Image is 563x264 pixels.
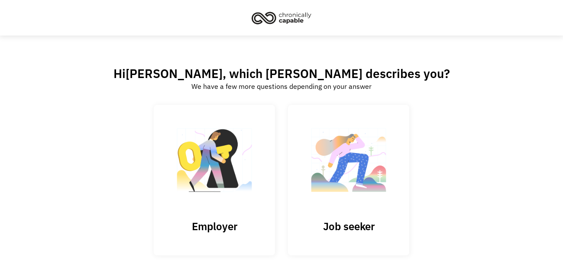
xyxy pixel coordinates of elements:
h3: Job seeker [305,220,392,233]
div: We have a few more questions depending on your answer [191,81,372,91]
h2: Hi , which [PERSON_NAME] describes you? [113,66,450,81]
input: Submit [154,105,275,256]
span: [PERSON_NAME] [126,65,223,81]
img: Chronically Capable logo [249,8,314,27]
a: Job seeker [288,105,409,255]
